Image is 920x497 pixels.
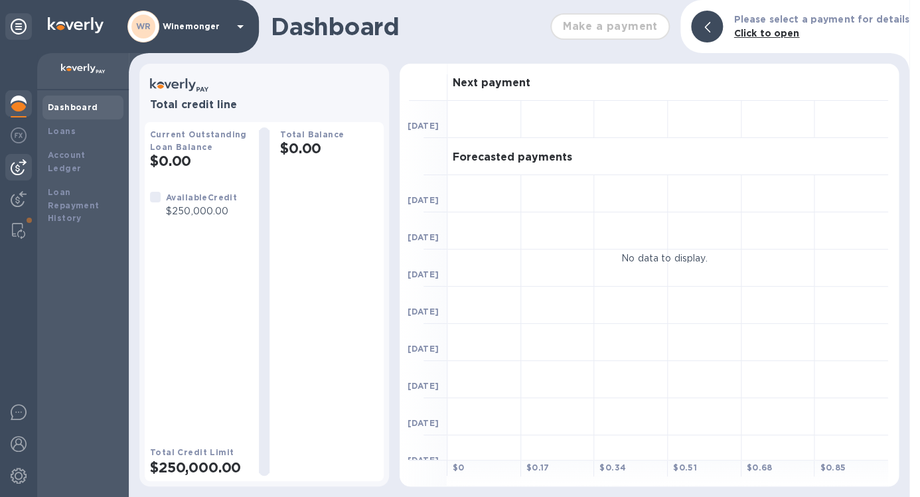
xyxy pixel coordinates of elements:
b: $ 0.51 [673,462,697,472]
p: No data to display. [621,251,708,265]
b: [DATE] [408,418,439,428]
h3: Forecasted payments [453,151,572,164]
b: Click to open [733,28,799,38]
b: [DATE] [408,344,439,354]
b: $ 0.68 [747,462,773,472]
b: $ 0 [453,462,465,472]
h2: $0.00 [280,140,378,157]
b: Loan Repayment History [48,187,100,224]
b: $ 0.17 [526,462,550,472]
p: Winemonger [163,22,229,31]
b: WR [136,21,151,31]
b: [DATE] [408,455,439,465]
b: Total Credit Limit [150,447,234,457]
b: [DATE] [408,269,439,279]
b: $ 0.34 [599,462,626,472]
b: Loans [48,126,76,136]
h1: Dashboard [271,13,544,40]
b: [DATE] [408,381,439,391]
h3: Next payment [453,77,530,90]
h3: Total credit line [150,99,378,111]
b: Please select a payment for details [733,14,909,25]
b: Account Ledger [48,150,86,173]
h2: $0.00 [150,153,248,169]
h2: $250,000.00 [150,459,248,476]
img: Logo [48,17,104,33]
b: $ 0.85 [820,462,846,472]
b: [DATE] [408,232,439,242]
p: $250,000.00 [166,204,237,218]
b: Dashboard [48,102,98,112]
b: Total Balance [280,129,344,139]
div: Unpin categories [5,13,32,40]
b: Current Outstanding Loan Balance [150,129,247,152]
b: [DATE] [408,307,439,317]
b: Available Credit [166,192,237,202]
b: [DATE] [408,121,439,131]
b: [DATE] [408,195,439,205]
img: Foreign exchange [11,127,27,143]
